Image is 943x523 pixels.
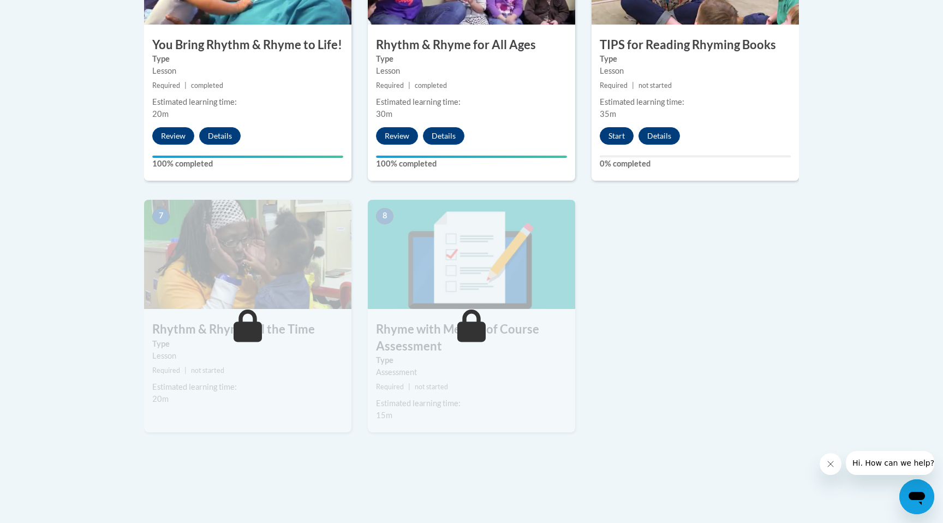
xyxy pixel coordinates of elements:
div: Estimated learning time: [152,96,343,108]
h3: Rhyme with Me End of Course Assessment [368,321,575,355]
span: completed [415,81,447,90]
span: not started [191,366,224,375]
label: 100% completed [152,158,343,170]
button: Details [638,127,680,145]
button: Details [199,127,241,145]
img: Course Image [368,200,575,309]
span: Required [152,81,180,90]
button: Review [376,127,418,145]
label: Type [376,354,567,366]
label: Type [376,53,567,65]
label: Type [600,53,791,65]
h3: You Bring Rhythm & Rhyme to Life! [144,37,351,54]
h3: Rhythm & Rhyme for All Ages [368,37,575,54]
span: | [408,81,410,90]
button: Details [423,127,464,145]
label: Type [152,338,343,350]
label: Type [152,53,343,65]
label: 100% completed [376,158,567,170]
span: not started [415,383,448,391]
span: Required [600,81,628,90]
span: 20m [152,109,169,118]
span: 8 [376,208,393,224]
h3: TIPS for Reading Rhyming Books [592,37,799,54]
div: Estimated learning time: [600,96,791,108]
h3: Rhythm & Rhyme All the Time [144,321,351,338]
span: completed [191,81,223,90]
span: Required [376,81,404,90]
label: 0% completed [600,158,791,170]
span: 30m [376,109,392,118]
span: Required [376,383,404,391]
span: Required [152,366,180,375]
span: 7 [152,208,170,224]
img: Course Image [144,200,351,309]
span: 35m [600,109,616,118]
div: Lesson [152,65,343,77]
div: Estimated learning time: [376,96,567,108]
span: not started [638,81,672,90]
span: | [184,81,187,90]
button: Start [600,127,634,145]
span: 15m [376,411,392,420]
span: 20m [152,394,169,403]
div: Lesson [600,65,791,77]
button: Review [152,127,194,145]
span: | [184,366,187,375]
div: Estimated learning time: [376,397,567,409]
div: Your progress [152,156,343,158]
div: Lesson [376,65,567,77]
span: | [408,383,410,391]
iframe: Close message [820,453,841,475]
iframe: Button to launch messaging window [899,479,934,514]
span: | [632,81,634,90]
div: Your progress [376,156,567,158]
div: Estimated learning time: [152,381,343,393]
div: Assessment [376,366,567,378]
div: Lesson [152,350,343,362]
iframe: Message from company [846,451,934,475]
